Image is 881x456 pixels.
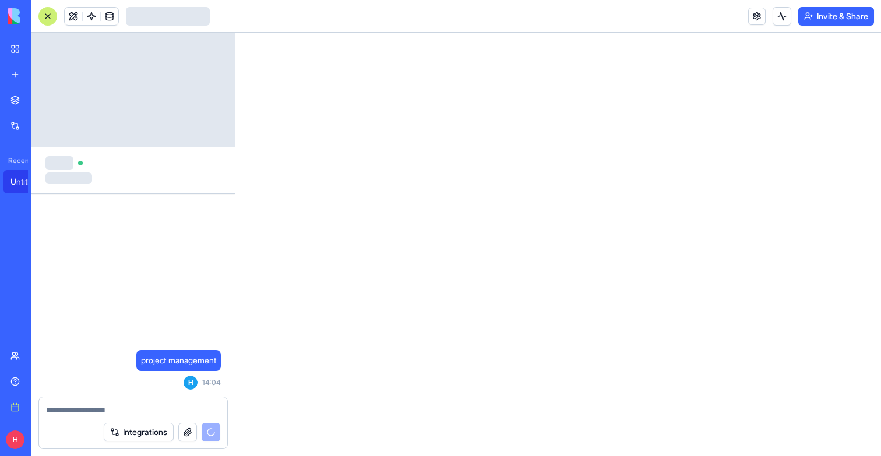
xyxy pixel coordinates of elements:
[3,170,50,193] a: Untitled App
[141,355,216,366] span: project management
[3,156,28,165] span: Recent
[8,8,80,24] img: logo
[10,176,43,188] div: Untitled App
[798,7,874,26] button: Invite & Share
[6,430,24,449] span: H
[104,423,174,441] button: Integrations
[202,378,221,387] span: 14:04
[184,376,198,390] span: H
